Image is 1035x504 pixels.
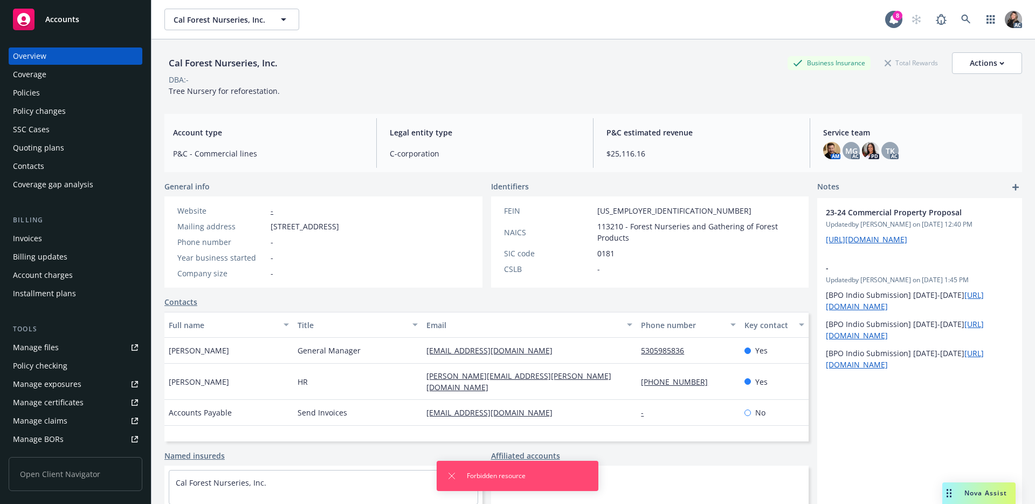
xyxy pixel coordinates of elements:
img: photo [823,142,840,159]
a: Policy checking [9,357,142,374]
button: Nova Assist [942,482,1016,504]
a: Start snowing [906,9,927,30]
div: Coverage gap analysis [13,176,93,193]
span: [PERSON_NAME] [169,376,229,387]
span: Tree Nursery for reforestation. [169,86,280,96]
a: Account charges [9,267,142,284]
span: Open Client Navigator [9,457,142,491]
a: Cal Forest Nurseries, Inc. [176,478,266,488]
button: Key contact [740,312,809,338]
div: Manage certificates [13,394,84,411]
div: Key contact [744,319,792,331]
div: NAICS [504,227,593,238]
div: 8 [893,11,902,21]
span: No [755,407,765,418]
div: Phone number [641,319,723,331]
button: Phone number [637,312,740,338]
img: photo [1005,11,1022,28]
span: - [597,263,600,275]
span: 113210 - Forest Nurseries and Gathering of Forest Products [597,221,796,243]
a: - [641,407,652,418]
span: Identifiers [491,181,529,192]
a: Manage BORs [9,431,142,448]
div: Contacts [13,158,44,175]
a: Manage certificates [9,394,142,411]
span: Account type [173,127,363,138]
span: HR [298,376,308,387]
a: Named insureds [164,450,225,461]
a: SSC Cases [9,121,142,138]
span: Notes [817,181,839,194]
a: Quoting plans [9,139,142,156]
p: [BPO Indio Submission] [DATE]-[DATE] [826,289,1013,312]
a: Switch app [980,9,1002,30]
div: Installment plans [13,285,76,302]
a: add [1009,181,1022,194]
a: Installment plans [9,285,142,302]
div: Manage exposures [13,376,81,393]
div: Drag to move [942,482,956,504]
div: Total Rewards [879,56,943,70]
p: [BPO Indio Submission] [DATE]-[DATE] [826,318,1013,341]
a: Manage exposures [9,376,142,393]
button: Full name [164,312,293,338]
span: MG [845,145,858,156]
span: Accounts Payable [169,407,232,418]
div: Actions [970,53,1004,73]
div: Overview [13,47,46,65]
a: 5305985836 [641,345,693,356]
button: Title [293,312,422,338]
div: CSLB [504,263,593,275]
a: Invoices [9,230,142,247]
a: Search [955,9,977,30]
span: Service team [823,127,1013,138]
div: Website [177,205,266,216]
div: Quoting plans [13,139,64,156]
span: Accounts [45,15,79,24]
span: [PERSON_NAME] [169,345,229,356]
span: Updated by [PERSON_NAME] on [DATE] 12:40 PM [826,220,1013,229]
div: Billing [9,215,142,226]
span: P&C estimated revenue [606,127,797,138]
div: -Updatedby [PERSON_NAME] on [DATE] 1:45 PM[BPO Indio Submission] [DATE]-[DATE][URL][DOMAIN_NAME][... [817,254,1022,379]
span: [US_EMPLOYER_IDENTIFICATION_NUMBER] [597,205,751,216]
span: Yes [755,376,768,387]
a: [PERSON_NAME][EMAIL_ADDRESS][PERSON_NAME][DOMAIN_NAME] [426,371,611,392]
div: Company size [177,268,266,279]
a: Contacts [9,158,142,175]
div: Mailing address [177,221,266,232]
a: [EMAIL_ADDRESS][DOMAIN_NAME] [426,407,561,418]
a: Overview [9,47,142,65]
span: - [271,268,273,279]
span: [STREET_ADDRESS] [271,221,339,232]
div: 23-24 Commercial Property ProposalUpdatedby [PERSON_NAME] on [DATE] 12:40 PM[URL][DOMAIN_NAME] [817,198,1022,254]
a: Contacts [164,296,197,308]
div: Business Insurance [788,56,871,70]
div: Title [298,319,406,331]
div: FEIN [504,205,593,216]
div: Year business started [177,252,266,263]
span: 0181 [597,248,615,259]
img: photo [862,142,879,159]
div: Email [426,319,620,331]
div: Policies [13,84,40,101]
span: P&C - Commercial lines [173,148,363,159]
a: Affiliated accounts [491,450,560,461]
button: Actions [952,52,1022,74]
a: Billing updates [9,248,142,265]
span: C-corporation [390,148,580,159]
a: - [271,206,273,216]
span: 23-24 Commercial Property Proposal [826,207,985,218]
a: Accounts [9,4,142,35]
span: Cal Forest Nurseries, Inc. [174,14,267,25]
span: General Manager [298,345,361,356]
span: Yes [755,345,768,356]
div: Coverage [13,66,46,83]
a: [PHONE_NUMBER] [641,377,716,387]
div: Account charges [13,267,73,284]
a: Manage claims [9,412,142,430]
a: Coverage [9,66,142,83]
span: - [826,262,985,274]
div: Phone number [177,236,266,248]
span: TK [886,145,895,156]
